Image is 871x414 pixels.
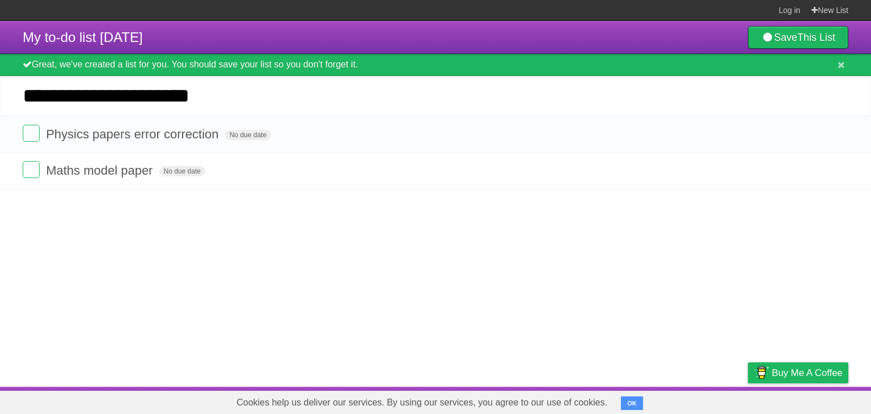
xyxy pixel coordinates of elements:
b: This List [797,32,835,43]
span: Physics papers error correction [46,127,221,141]
a: SaveThis List [748,26,848,49]
a: Terms [695,390,720,411]
span: No due date [159,166,205,176]
a: Suggest a feature [777,390,848,411]
a: Buy me a coffee [748,362,848,383]
span: Buy me a coffee [772,363,843,383]
label: Done [23,125,40,142]
a: About [597,390,621,411]
span: No due date [225,130,271,140]
img: Buy me a coffee [754,363,769,382]
a: Developers [635,390,680,411]
span: My to-do list [DATE] [23,29,143,45]
span: Maths model paper [46,163,155,178]
span: Cookies help us deliver our services. By using our services, you agree to our use of cookies. [225,391,619,414]
button: OK [621,396,643,410]
label: Done [23,161,40,178]
a: Privacy [733,390,763,411]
